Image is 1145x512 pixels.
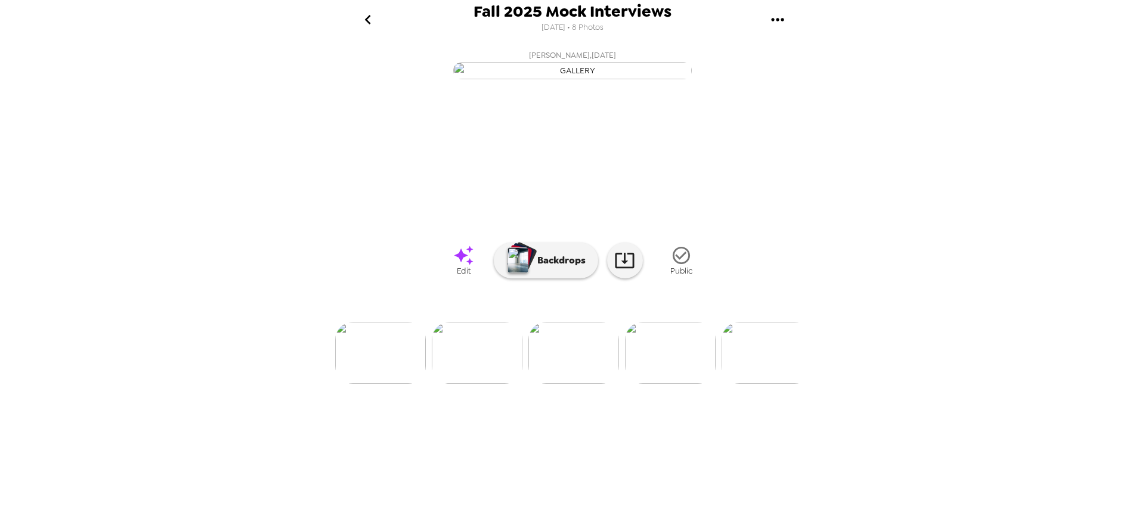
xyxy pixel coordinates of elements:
[670,266,692,276] span: Public
[541,20,604,36] span: [DATE] • 8 Photos
[335,322,426,384] img: gallery
[474,4,671,20] span: Fall 2025 Mock Interviews
[528,322,619,384] img: gallery
[652,238,711,283] button: Public
[434,238,494,283] a: Edit
[494,243,598,278] button: Backdrops
[531,253,586,268] p: Backdrops
[722,322,812,384] img: gallery
[334,45,811,83] button: [PERSON_NAME],[DATE]
[432,322,522,384] img: gallery
[529,48,616,62] span: [PERSON_NAME] , [DATE]
[625,322,716,384] img: gallery
[457,266,471,276] span: Edit
[453,62,692,79] img: gallery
